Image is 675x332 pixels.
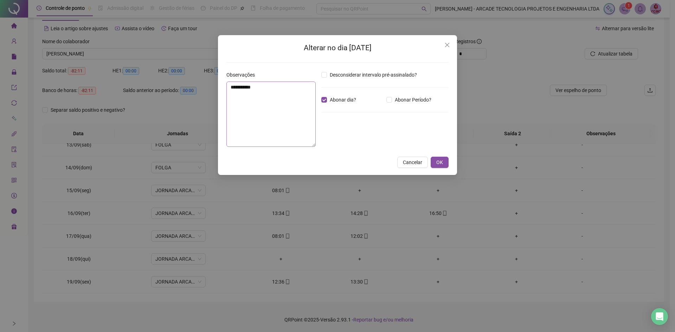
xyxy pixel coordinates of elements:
[403,158,422,166] span: Cancelar
[327,71,420,79] span: Desconsiderar intervalo pré-assinalado?
[436,158,443,166] span: OK
[226,71,259,79] label: Observações
[431,157,449,168] button: OK
[444,42,450,48] span: close
[226,42,449,54] h2: Alterar no dia [DATE]
[397,157,428,168] button: Cancelar
[392,96,434,104] span: Abonar Período?
[327,96,359,104] span: Abonar dia?
[651,308,668,325] div: Open Intercom Messenger
[442,39,453,51] button: Close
